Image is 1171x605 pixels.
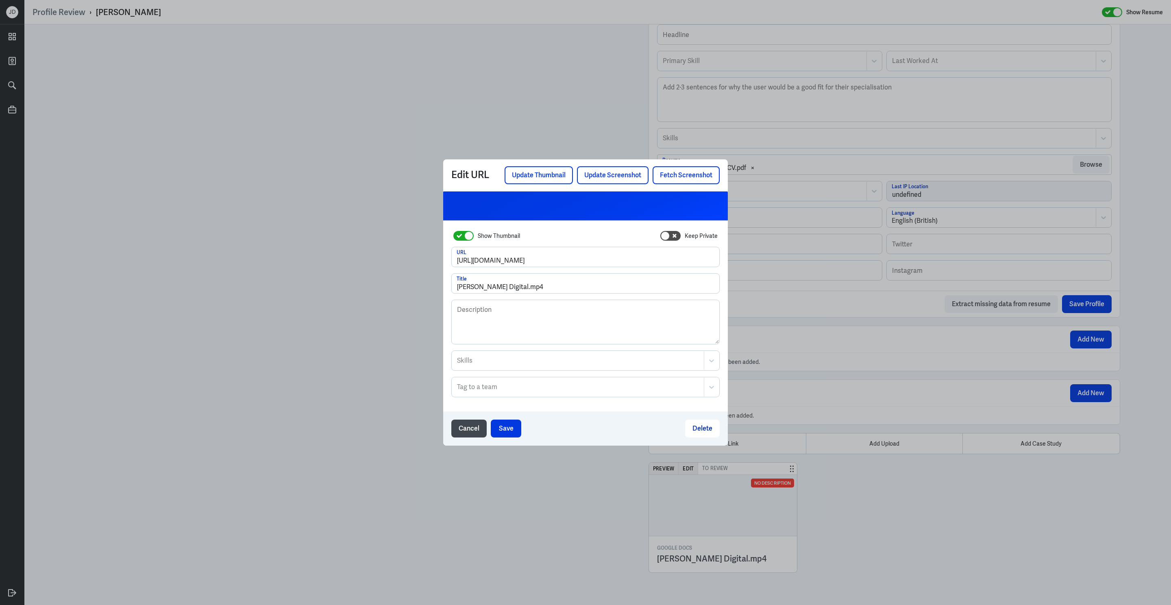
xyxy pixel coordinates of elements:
[452,247,719,267] input: URL
[451,166,505,184] p: Edit URL
[577,166,649,184] button: Update Screenshot
[452,274,719,293] input: Title
[685,232,718,240] label: Keep Private
[478,232,520,240] label: Show Thumbnail
[505,166,573,184] button: Update Thumbnail
[451,420,487,437] button: Cancel
[653,166,720,184] button: Fetch Screenshot
[685,420,720,437] button: Delete
[491,420,521,437] button: Save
